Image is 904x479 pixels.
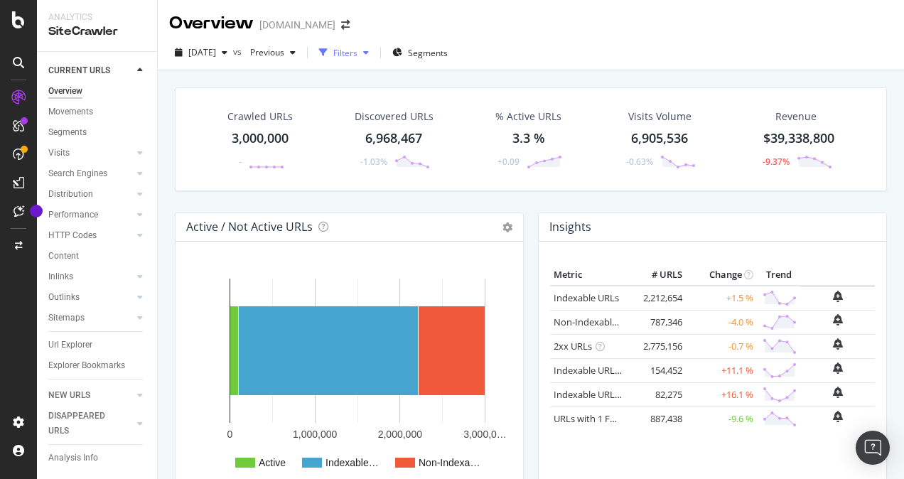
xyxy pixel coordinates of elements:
td: +11.1 % [686,358,757,382]
div: Url Explorer [48,338,92,352]
button: [DATE] [169,41,233,64]
div: Content [48,249,79,264]
div: bell-plus [833,362,843,374]
a: Distribution [48,187,133,202]
td: 154,452 [629,358,686,382]
a: Content [48,249,147,264]
div: Overview [169,11,254,36]
a: CURRENT URLS [48,63,133,78]
th: Metric [550,264,629,286]
a: 2xx URLs [554,340,592,352]
a: Analysis Info [48,451,147,465]
div: Movements [48,104,93,119]
a: Indexable URLs with Bad H1 [554,364,672,377]
span: 2025 Oct. 4th [188,46,216,58]
td: 787,346 [629,310,686,334]
a: Movements [48,104,147,119]
div: Search Engines [48,166,107,181]
div: Overview [48,84,82,99]
a: URLs with 1 Follow Inlink [554,412,658,425]
td: 887,438 [629,407,686,431]
div: 3.3 % [512,129,545,148]
td: 2,212,654 [629,286,686,311]
div: - [239,156,242,168]
div: Crawled URLs [227,109,293,124]
div: -0.63% [626,156,653,168]
div: Explorer Bookmarks [48,358,125,373]
div: +0.09 [497,156,520,168]
div: 6,968,467 [365,129,422,148]
div: Visits [48,146,70,161]
span: Previous [244,46,284,58]
div: Analytics [48,11,146,23]
div: Tooltip anchor [30,205,43,217]
td: -4.0 % [686,310,757,334]
div: % Active URLs [495,109,561,124]
div: bell-plus [833,291,843,302]
td: +16.1 % [686,382,757,407]
div: -9.37% [763,156,790,168]
text: Indexable… [325,457,379,468]
button: Segments [387,41,453,64]
text: 3,000,0… [463,429,507,440]
div: 6,905,536 [631,129,688,148]
a: HTTP Codes [48,228,133,243]
div: bell-plus [833,387,843,398]
td: -0.7 % [686,334,757,358]
div: bell-plus [833,411,843,422]
a: Indexable URLs with Bad Description [554,388,709,401]
div: Segments [48,125,87,140]
div: 3,000,000 [232,129,289,148]
div: Filters [333,47,357,59]
div: [DOMAIN_NAME] [259,18,335,32]
text: Active [259,457,286,468]
div: arrow-right-arrow-left [341,20,350,30]
a: Overview [48,84,147,99]
div: Analysis Info [48,451,98,465]
td: 2,775,156 [629,334,686,358]
span: vs [233,45,244,58]
a: Explorer Bookmarks [48,358,147,373]
a: Indexable URLs [554,291,619,304]
button: Filters [313,41,375,64]
a: Performance [48,208,133,222]
a: Inlinks [48,269,133,284]
div: Open Intercom Messenger [856,431,890,465]
th: # URLS [629,264,686,286]
th: Trend [757,264,800,286]
a: Url Explorer [48,338,147,352]
div: Visits Volume [628,109,692,124]
div: CURRENT URLS [48,63,110,78]
span: Segments [408,47,448,59]
text: Non-Indexa… [419,457,480,468]
a: DISAPPEARED URLS [48,409,133,438]
div: Inlinks [48,269,73,284]
a: Search Engines [48,166,133,181]
i: Options [502,222,512,232]
div: Distribution [48,187,93,202]
text: 0 [227,429,233,440]
div: -1.03% [360,156,387,168]
a: Segments [48,125,147,140]
td: +1.5 % [686,286,757,311]
a: NEW URLS [48,388,133,403]
div: HTTP Codes [48,228,97,243]
th: Change [686,264,757,286]
h4: Insights [549,217,591,237]
div: DISAPPEARED URLS [48,409,120,438]
div: bell-plus [833,314,843,325]
div: bell-plus [833,338,843,350]
span: $39,338,800 [763,129,834,146]
div: Performance [48,208,98,222]
button: Previous [244,41,301,64]
a: Outlinks [48,290,133,305]
div: Discovered URLs [355,109,434,124]
text: 1,000,000 [293,429,337,440]
td: -9.6 % [686,407,757,431]
div: NEW URLS [48,388,90,403]
span: Revenue [775,109,817,124]
text: 2,000,000 [378,429,422,440]
a: Visits [48,146,133,161]
a: Sitemaps [48,311,133,325]
a: Non-Indexable URLs [554,316,640,328]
